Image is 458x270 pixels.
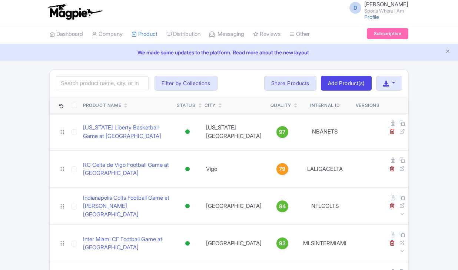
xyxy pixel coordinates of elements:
a: Other [289,24,310,44]
a: 79 [271,163,294,175]
td: [GEOGRAPHIC_DATA] [202,225,268,262]
div: City [205,102,216,109]
a: Inter Miami CF Football Game at [GEOGRAPHIC_DATA] [83,235,171,252]
div: Product Name [83,102,121,109]
td: [US_STATE][GEOGRAPHIC_DATA] [202,113,268,151]
span: D [349,2,361,14]
div: Active [184,201,191,212]
div: Status [177,102,196,109]
a: Share Products [264,76,316,91]
span: 97 [279,128,285,136]
a: 93 [271,237,294,249]
a: 84 [271,200,294,212]
th: Versions [353,97,383,114]
td: NFLCOLTS [297,188,353,225]
img: logo-ab69f6fb50320c5b225c76a69d11143b.png [46,4,103,20]
a: Profile [364,14,379,20]
a: Reviews [253,24,281,44]
th: Internal ID [297,97,353,114]
td: LALIGACELTA [297,151,353,188]
a: Add Product(s) [321,76,372,91]
a: Subscription [367,28,408,39]
div: Quality [271,102,291,109]
a: [US_STATE] Liberty Basketball Game at [GEOGRAPHIC_DATA] [83,124,171,140]
span: 79 [279,165,285,173]
td: MLSINTERMIAMI [297,225,353,262]
a: Messaging [209,24,244,44]
div: Active [184,126,191,137]
a: Dashboard [50,24,83,44]
td: NBANETS [297,113,353,151]
span: 93 [279,239,286,247]
a: 97 [271,126,294,138]
a: RC Celta de Vigo Football Game at [GEOGRAPHIC_DATA] [83,161,171,178]
input: Search product name, city, or interal id [56,76,149,90]
small: Sports Where I Am [364,9,408,13]
span: 84 [279,202,286,210]
td: [GEOGRAPHIC_DATA] [202,188,268,225]
a: Indianapolis Colts Football Game at [PERSON_NAME][GEOGRAPHIC_DATA] [83,194,171,219]
button: Close announcement [445,48,451,56]
a: Distribution [166,24,200,44]
button: Filter by Collections [155,76,218,91]
td: Vigo [202,151,268,188]
a: We made some updates to the platform. Read more about the new layout [4,48,454,56]
a: Product [132,24,157,44]
div: Active [184,238,191,249]
a: D [PERSON_NAME] Sports Where I Am [345,1,408,13]
a: Company [92,24,123,44]
div: Active [184,164,191,175]
span: [PERSON_NAME] [364,1,408,8]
